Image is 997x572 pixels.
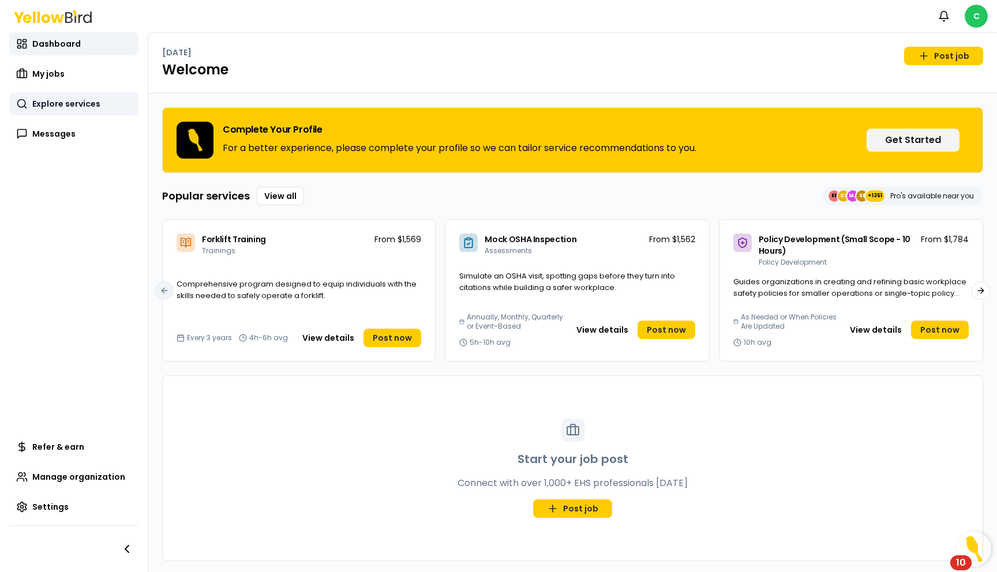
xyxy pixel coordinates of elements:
[162,107,983,173] div: Complete Your ProfileFor a better experience, please complete your profile so we can tailor servi...
[363,329,421,347] a: Post now
[957,532,991,566] button: Open Resource Center, 10 new notifications
[485,234,576,245] span: Mock OSHA Inspection
[9,32,138,55] a: Dashboard
[569,321,635,339] button: View details
[867,129,959,152] button: Get Started
[32,98,100,110] span: Explore services
[847,190,859,202] span: MJ
[459,270,675,293] span: Simulate an OSHA visit, spotting gaps before they turn into citations while building a safer work...
[829,190,840,202] span: EE
[374,234,421,245] p: From $1,569
[458,476,688,490] p: Connect with over 1,000+ EHS professionals [DATE]
[856,190,868,202] span: SE
[838,190,849,202] span: CE
[32,441,84,453] span: Refer & earn
[485,246,532,255] span: Assessments
[759,234,910,257] span: Policy Development (Small Scope - 10 Hours)
[9,122,138,145] a: Messages
[638,321,695,339] a: Post now
[470,338,511,347] span: 5h-10h avg
[733,276,966,310] span: Guides organizations in creating and refining basic workplace safety policies for smaller operati...
[647,324,686,336] span: Post now
[187,333,232,343] span: Every 3 years
[741,313,838,331] span: As Needed or When Policies Are Updated
[744,338,771,347] span: 10h avg
[202,246,235,255] span: Trainings
[868,190,882,202] span: +1351
[223,125,696,134] h3: Complete Your Profile
[533,499,612,518] a: Post job
[649,234,695,245] p: From $1,562
[759,257,827,267] span: Policy Development
[518,451,628,467] h3: Start your job post
[32,68,65,80] span: My jobs
[373,332,412,344] span: Post now
[223,141,696,155] p: For a better experience, please complete your profile so we can tailor service recommendations to...
[9,92,138,115] a: Explore services
[965,5,988,28] span: C
[162,61,983,79] h1: Welcome
[32,471,125,483] span: Manage organization
[920,324,959,336] span: Post now
[911,321,969,339] a: Post now
[904,47,983,65] a: Post job
[921,234,969,245] p: From $1,784
[890,191,974,201] p: Pro's available near you
[295,329,361,347] button: View details
[9,435,138,458] a: Refer & earn
[843,321,909,339] button: View details
[202,234,266,245] span: Forklift Training
[32,501,69,513] span: Settings
[162,188,250,204] h3: Popular services
[257,187,304,205] a: View all
[9,495,138,518] a: Settings
[9,62,138,85] a: My jobs
[32,128,76,140] span: Messages
[249,333,288,343] span: 4h-6h avg
[467,313,564,331] span: Annually, Monthly, Quarterly or Event-Based
[162,47,192,58] p: [DATE]
[32,38,81,50] span: Dashboard
[9,465,138,488] a: Manage organization
[177,279,417,301] span: Comprehensive program designed to equip individuals with the skills needed to safely operate a fo...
